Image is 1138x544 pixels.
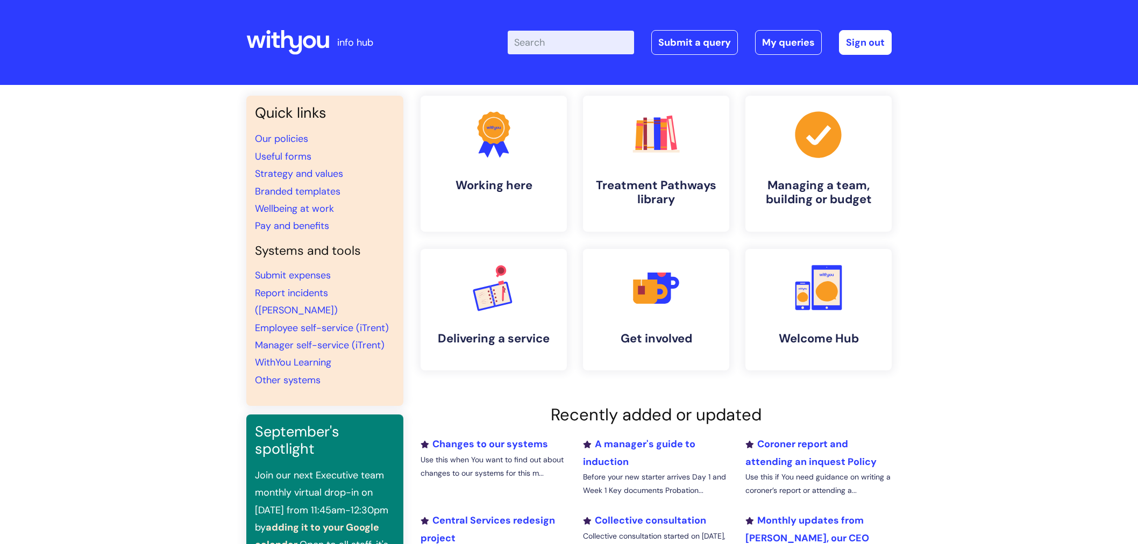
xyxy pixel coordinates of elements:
a: My queries [755,30,822,55]
h4: Get involved [592,332,721,346]
h4: Managing a team, building or budget [754,178,883,207]
h2: Recently added or updated [421,405,892,425]
h4: Systems and tools [255,244,395,259]
a: Wellbeing at work [255,202,334,215]
h4: Working here [429,178,558,192]
p: Use this when You want to find out about changes to our systems for this m... [421,453,567,480]
a: Working here [421,96,567,232]
p: info hub [337,34,373,51]
a: Central Services redesign project [421,514,555,544]
a: Report incidents ([PERSON_NAME]) [255,287,338,317]
a: Strategy and values [255,167,343,180]
a: Managing a team, building or budget [745,96,892,232]
a: A manager's guide to induction [583,438,695,468]
a: Other systems [255,374,321,386]
h4: Delivering a service [429,332,558,346]
a: WithYou Learning [255,356,331,369]
h4: Treatment Pathways library [592,178,721,207]
a: Our policies [255,132,308,145]
a: Manager self-service (iTrent) [255,339,385,352]
h3: Quick links [255,104,395,121]
a: Branded templates [255,185,340,198]
a: Sign out [839,30,892,55]
div: | - [508,30,892,55]
a: Welcome Hub [745,249,892,370]
h4: Welcome Hub [754,332,883,346]
p: Before your new starter arrives Day 1 and Week 1 Key documents Probation... [583,470,729,497]
a: Submit a query [651,30,738,55]
h3: September's spotlight [255,423,395,458]
input: Search [508,31,634,54]
a: Useful forms [255,150,311,163]
a: Delivering a service [421,249,567,370]
a: Pay and benefits [255,219,329,232]
a: Treatment Pathways library [583,96,729,232]
a: Submit expenses [255,269,331,282]
a: Get involved [583,249,729,370]
a: Coroner report and attending an inquest Policy [745,438,877,468]
a: Employee self-service (iTrent) [255,321,389,334]
a: Changes to our systems [421,438,548,450]
a: Collective consultation [583,514,706,527]
a: Monthly updates from [PERSON_NAME], our CEO [745,514,869,544]
p: Use this if You need guidance on writing a coroner’s report or attending a... [745,470,892,497]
